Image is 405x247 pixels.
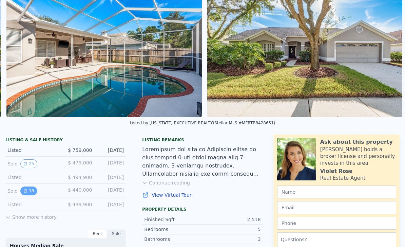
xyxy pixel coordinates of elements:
[142,207,263,212] div: Property details
[5,211,57,220] button: Show more history
[97,159,124,168] div: [DATE]
[144,236,203,243] div: Bathrooms
[142,137,263,143] div: Listing remarks
[144,216,203,223] div: Finished Sqft
[97,174,124,181] div: [DATE]
[144,226,203,233] div: Bedrooms
[5,137,126,144] div: LISTING & SALE HISTORY
[7,201,60,208] div: Listed
[68,175,92,180] span: $ 494,900
[203,226,261,233] div: 5
[68,187,92,193] span: $ 440,000
[320,168,352,175] div: Violet Rose
[68,202,92,207] span: $ 439,900
[203,216,261,223] div: 2,518
[97,201,124,208] div: [DATE]
[7,159,60,168] div: Sold
[107,229,126,238] div: Sale
[7,147,60,154] div: Listed
[320,175,366,181] div: Real Estate Agent
[320,138,393,146] div: Ask about this property
[142,145,263,178] div: Loremipsum dol sita co Adipiscin elitse do eius tempori 0-utl etdol magna aliq 7-enimadm, 3-venia...
[88,229,107,238] div: Rent
[7,174,60,181] div: Listed
[277,186,396,198] input: Name
[68,147,92,153] span: $ 759,000
[68,160,92,165] span: $ 479,000
[203,236,261,243] div: 3
[7,187,60,195] div: Sold
[20,187,37,195] button: View historical data
[142,179,190,186] button: Continue reading
[97,187,124,195] div: [DATE]
[20,159,37,168] button: View historical data
[97,147,124,154] div: [DATE]
[277,217,396,230] input: Phone
[142,192,263,198] a: View Virtual Tour
[320,146,396,166] div: [PERSON_NAME] holds a broker license and personally invests in this area
[277,201,396,214] input: Email
[130,121,275,125] div: Listed by [US_STATE] EXECUTIVE REALTY (Stellar MLS #MFRTB8428651)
